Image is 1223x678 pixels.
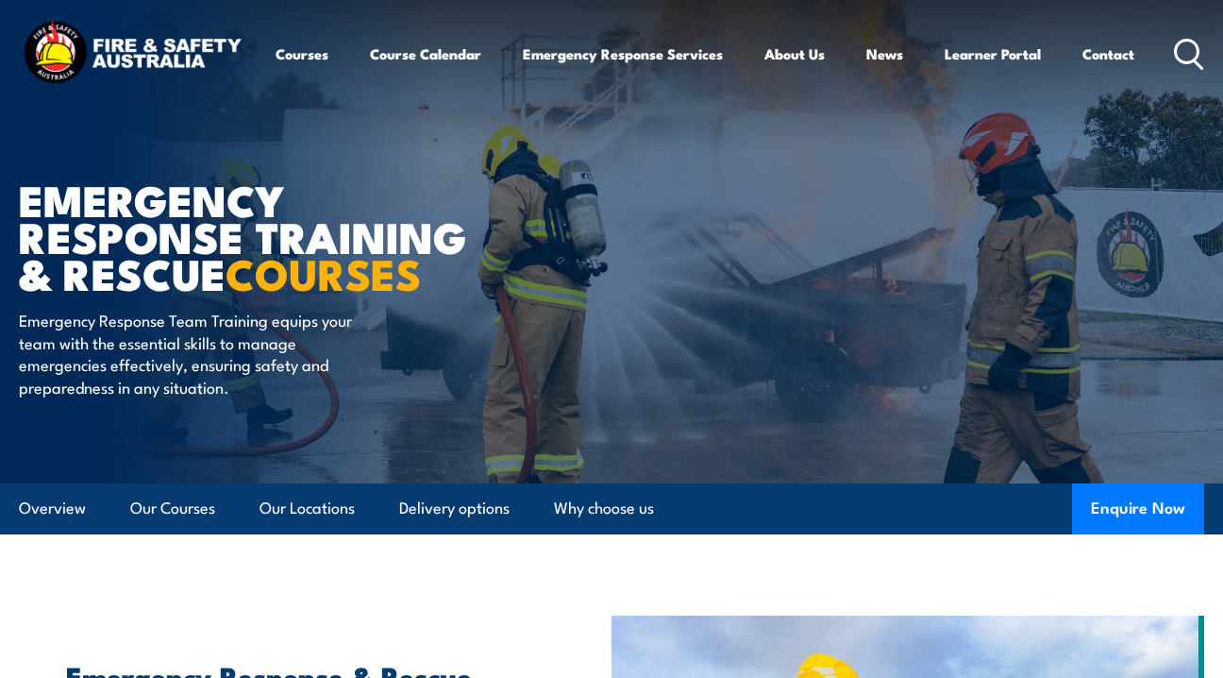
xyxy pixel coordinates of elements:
a: Our Courses [130,483,215,534]
a: Courses [276,31,328,76]
button: Enquire Now [1072,483,1204,534]
a: Overview [19,483,86,534]
a: Our Locations [260,483,355,534]
a: Emergency Response Services [523,31,723,76]
h1: Emergency Response Training & Rescue [19,180,485,291]
a: Contact [1082,31,1134,76]
a: News [866,31,903,76]
a: Course Calendar [370,31,481,76]
p: Emergency Response Team Training equips your team with the essential skills to manage emergencies... [19,309,363,398]
a: Why choose us [554,483,654,534]
strong: COURSES [226,240,421,305]
a: Learner Portal [945,31,1041,76]
a: Delivery options [399,483,510,534]
a: About Us [764,31,825,76]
